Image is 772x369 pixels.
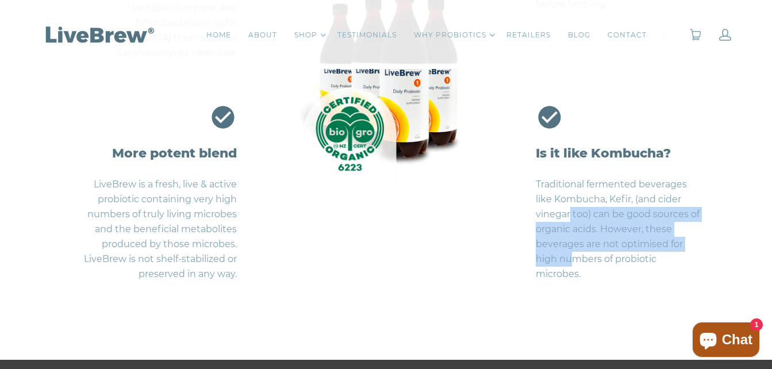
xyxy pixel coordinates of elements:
p: Traditional fermented beverages like Kombucha, Kefir, (and cider vinegar too) can be good sources... [536,168,701,290]
a: SHOP [294,29,317,41]
p: LiveBrew is a fresh, live & active probiotic containing very high numbers of truly living microbe... [71,168,237,290]
inbox-online-store-chat: Shopify online store chat [689,322,763,360]
a: RETAILERS [506,29,551,41]
h4: More potent blend [71,144,237,163]
a: HOME [206,29,231,41]
ion-icon: checkmark circle [536,103,563,131]
a: CONTACT [608,29,647,41]
a: TESTIMONIALS [337,29,397,41]
a: ABOUT [248,29,277,41]
a: WHY PROBIOTICS [414,29,486,41]
h4: Is it like Kombucha? [536,144,701,163]
a: BLOG [568,29,590,41]
img: LiveBrew [41,24,156,44]
ion-icon: checkmark circle [209,103,237,131]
